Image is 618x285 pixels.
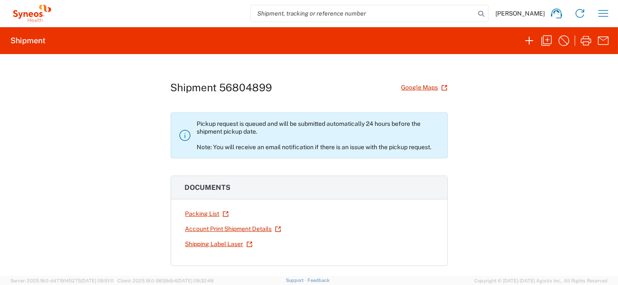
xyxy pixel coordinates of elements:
[185,221,281,237] a: Account Print Shipment Details
[495,10,545,17] span: [PERSON_NAME]
[185,206,229,221] a: Packing List
[474,277,608,285] span: Copyright © [DATE]-[DATE] Agistix Inc., All Rights Reserved
[81,278,113,283] span: [DATE] 09:51:11
[10,35,45,46] h2: Shipment
[171,81,272,94] h1: Shipment 56804899
[117,278,214,283] span: Client: 2025.18.0-9839db4
[197,120,440,151] p: Pickup request is queued and will be submitted automatically 24 hours before the shipment pickup ...
[307,278,330,283] a: Feedback
[401,80,448,95] a: Google Maps
[185,183,231,192] span: Documents
[185,237,253,252] a: Shipping Label Laser
[286,278,307,283] a: Support
[177,278,214,283] span: [DATE] 09:32:48
[251,5,475,22] input: Shipment, tracking or reference number
[10,278,113,283] span: Server: 2025.18.0-dd719145275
